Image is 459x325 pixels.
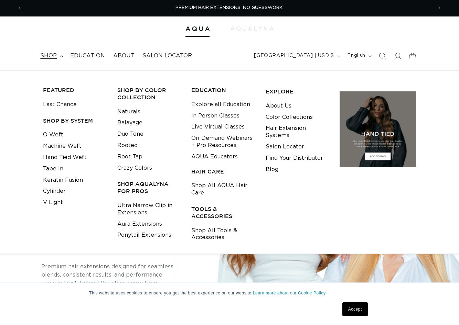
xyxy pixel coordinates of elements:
[113,52,134,59] span: About
[185,26,210,31] img: Aqua Hair Extensions
[66,48,109,64] a: Education
[117,229,171,241] a: Ponytail Extensions
[191,225,255,244] a: Shop All Tools & Accessories
[191,87,255,94] h3: EDUCATION
[12,2,27,15] button: Previous announcement
[117,140,138,151] a: Rooted
[250,49,343,63] button: [GEOGRAPHIC_DATA] | USD $
[43,141,82,152] a: Machine Weft
[117,200,181,218] a: Ultra Narrow Clip in Extensions
[191,121,245,133] a: Live Virtual Classes
[138,48,196,64] a: Salon Locator
[117,218,162,230] a: Aura Extensions
[254,52,334,59] span: [GEOGRAPHIC_DATA] | USD $
[43,163,63,175] a: Tape In
[266,141,304,153] a: Salon Locator
[117,117,142,128] a: Balayage
[231,26,274,31] img: aqualyna.com
[43,197,63,208] a: V Light
[43,129,63,141] a: Q Weft
[117,106,140,117] a: Naturals
[43,152,87,163] a: Hand Tied Weft
[43,117,106,124] h3: SHOP BY SYSTEM
[43,99,77,110] a: Last Chance
[43,186,66,197] a: Cylinder
[43,175,83,186] a: Keratin Fusion
[191,99,250,110] a: Explore all Education
[191,205,255,220] h3: TOOLS & ACCESSORIES
[117,180,181,195] h3: Shop AquaLyna for Pros
[41,262,248,287] p: Premium hair extensions designed for seamless blends, consistent results, and performance you can...
[175,5,284,10] span: PREMIUM HAIR EXTENSIONS. NO GUESSWORK.
[342,302,368,316] a: Accept
[266,153,323,164] a: Find Your Distributor
[117,87,181,101] h3: Shop by Color Collection
[343,49,374,63] button: English
[117,151,142,162] a: Root Tap
[191,151,238,162] a: AQUA Educators
[117,128,143,140] a: Duo Tone
[266,164,278,175] a: Blog
[432,2,447,15] button: Next announcement
[191,180,255,199] a: Shop All AQUA Hair Care
[142,52,192,59] span: Salon Locator
[70,52,105,59] span: Education
[109,48,138,64] a: About
[191,133,255,151] a: On-Demand Webinars + Pro Resources
[253,291,327,295] a: Learn more about our Cookie Policy.
[375,48,390,64] summary: Search
[43,87,106,94] h3: FEATURED
[266,123,329,141] a: Hair Extension Systems
[117,162,152,174] a: Crazy Colors
[89,290,370,296] p: This website uses cookies to ensure you get the best experience on our website.
[191,168,255,175] h3: HAIR CARE
[36,48,66,64] summary: shop
[266,100,291,112] a: About Us
[40,52,57,59] span: shop
[266,112,313,123] a: Color Collections
[191,110,239,122] a: In Person Classes
[347,52,365,59] span: English
[266,88,329,95] h3: EXPLORE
